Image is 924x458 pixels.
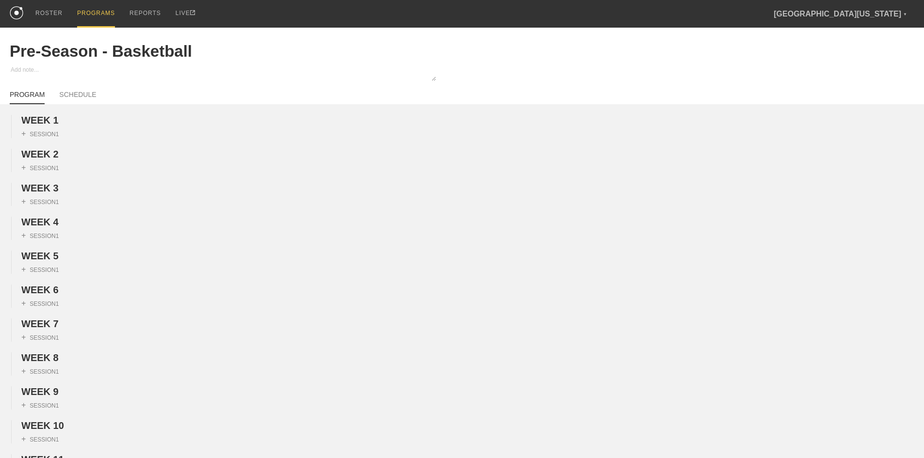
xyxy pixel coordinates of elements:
span: WEEK 10 [21,420,64,431]
span: WEEK 7 [21,318,59,329]
span: + [21,231,26,239]
div: SESSION 1 [21,197,59,206]
span: WEEK 5 [21,251,59,261]
div: SESSION 1 [21,299,59,308]
div: SESSION 1 [21,129,59,138]
span: WEEK 6 [21,284,59,295]
span: + [21,129,26,138]
span: WEEK 8 [21,352,59,363]
span: + [21,333,26,341]
span: WEEK 3 [21,183,59,193]
div: SESSION 1 [21,401,59,410]
span: + [21,299,26,307]
div: SESSION 1 [21,163,59,172]
div: SESSION 1 [21,435,59,443]
div: SESSION 1 [21,333,59,342]
span: WEEK 1 [21,115,59,126]
a: PROGRAM [10,91,45,104]
span: + [21,265,26,273]
span: WEEK 4 [21,217,59,227]
span: + [21,197,26,205]
div: SESSION 1 [21,367,59,376]
div: ▼ [903,11,907,18]
span: + [21,367,26,375]
span: WEEK 9 [21,386,59,397]
span: + [21,435,26,443]
iframe: Chat Widget [875,411,924,458]
span: + [21,163,26,172]
div: SESSION 1 [21,265,59,274]
img: logo [10,6,23,19]
div: SESSION 1 [21,231,59,240]
a: SCHEDULE [59,91,96,103]
span: WEEK 2 [21,149,59,159]
span: + [21,401,26,409]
